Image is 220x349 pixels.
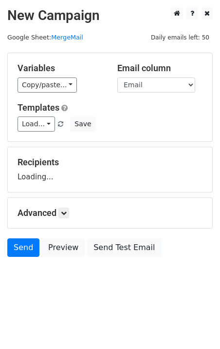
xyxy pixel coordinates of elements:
[7,34,83,41] small: Google Sheet:
[7,7,213,24] h2: New Campaign
[18,78,77,93] a: Copy/paste...
[18,157,202,168] h5: Recipients
[7,238,39,257] a: Send
[87,238,161,257] a: Send Test Email
[18,157,202,182] div: Loading...
[18,102,59,113] a: Templates
[70,116,95,132] button: Save
[18,63,103,74] h5: Variables
[147,32,213,43] span: Daily emails left: 50
[18,116,55,132] a: Load...
[42,238,85,257] a: Preview
[18,208,202,218] h5: Advanced
[51,34,83,41] a: MergeMail
[147,34,213,41] a: Daily emails left: 50
[117,63,202,74] h5: Email column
